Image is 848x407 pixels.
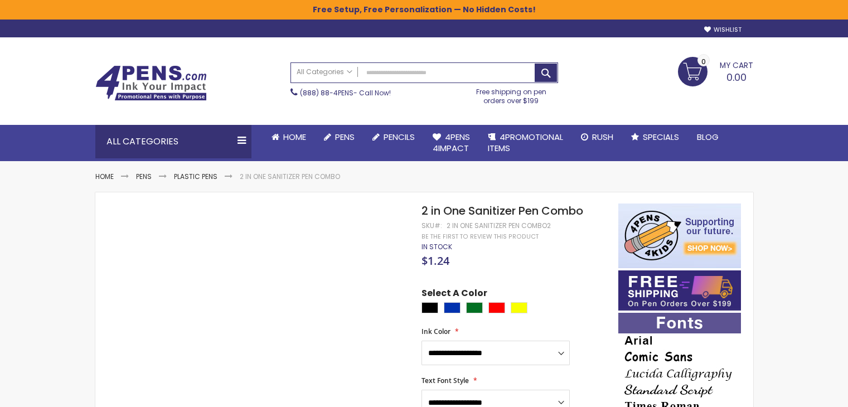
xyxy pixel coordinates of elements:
img: 4pens 4 kids [618,203,741,268]
a: 0.00 0 [678,57,753,85]
span: Select A Color [421,287,487,302]
a: Pens [315,125,364,149]
a: 4Pens4impact [424,125,479,161]
span: Blog [697,131,719,143]
div: Blue [444,302,461,313]
span: Home [283,131,306,143]
img: Free shipping on orders over $199 [618,270,741,311]
a: (888) 88-4PENS [300,88,353,98]
a: Wishlist [704,26,742,34]
a: Pens [136,172,152,181]
span: - Call Now! [300,88,391,98]
a: Home [95,172,114,181]
a: Be the first to review this product [421,232,539,241]
span: $1.24 [421,253,449,268]
li: 2 in One Sanitizer Pen Combo [240,172,340,181]
span: Pencils [384,131,415,143]
span: 4PROMOTIONAL ITEMS [488,131,563,154]
div: 2 in One Sanitizer Pen Combo2 [447,221,551,230]
span: 4Pens 4impact [433,131,470,154]
div: All Categories [95,125,251,158]
span: 2 in One Sanitizer Pen Combo [421,203,583,219]
span: All Categories [297,67,352,76]
a: 4PROMOTIONALITEMS [479,125,572,161]
span: In stock [421,242,452,251]
div: Green [466,302,483,313]
span: 0 [701,56,706,67]
div: Availability [421,243,452,251]
span: 0.00 [726,70,747,84]
a: Blog [688,125,728,149]
a: Plastic Pens [174,172,217,181]
span: Pens [335,131,355,143]
span: Specials [643,131,679,143]
div: Black [421,302,438,313]
span: Ink Color [421,327,450,336]
span: Text Font Style [421,376,469,385]
a: Rush [572,125,622,149]
a: All Categories [291,63,358,81]
a: Specials [622,125,688,149]
img: 4Pens Custom Pens and Promotional Products [95,65,207,101]
a: Pencils [364,125,424,149]
span: Rush [592,131,613,143]
div: Red [488,302,505,313]
div: Yellow [511,302,527,313]
strong: SKU [421,221,442,230]
div: Free shipping on pen orders over $199 [464,83,558,105]
a: Home [263,125,315,149]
